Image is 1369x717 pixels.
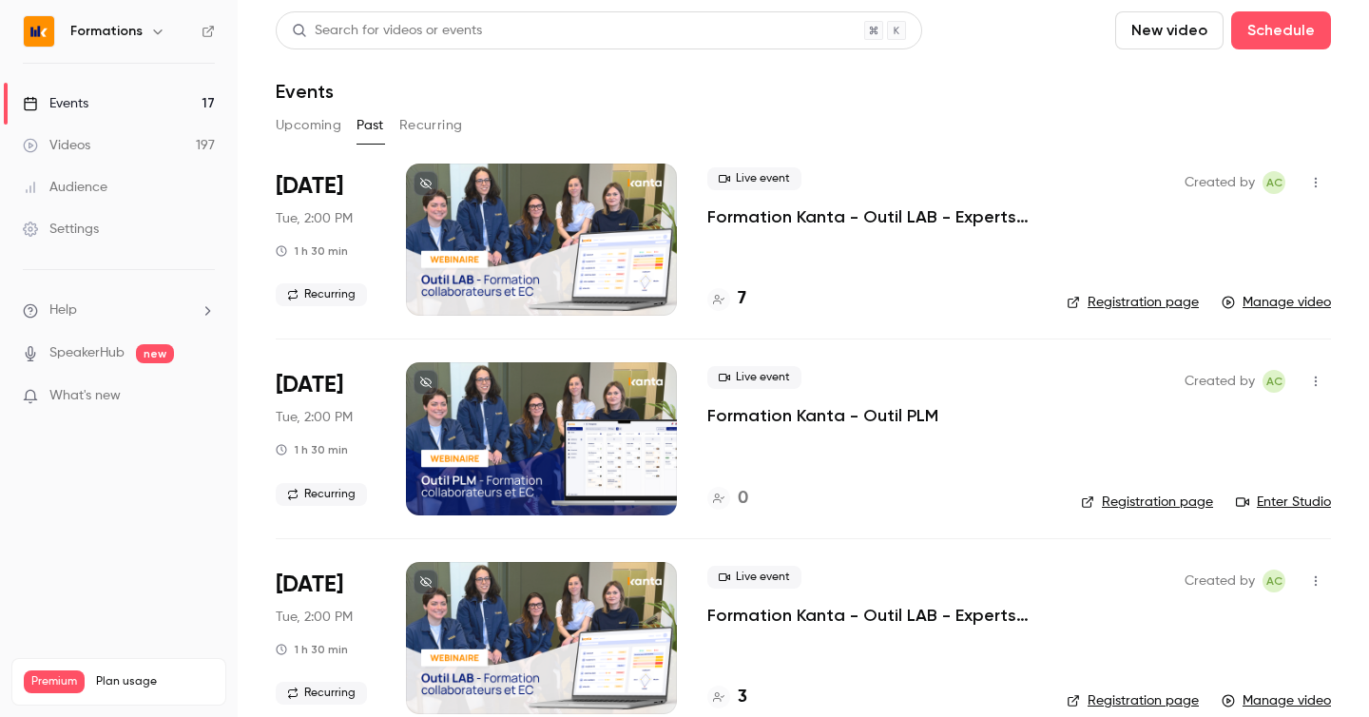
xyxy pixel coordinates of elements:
span: Tue, 2:00 PM [276,608,353,627]
span: Tue, 2:00 PM [276,408,353,427]
span: Created by [1185,171,1255,194]
a: Registration page [1081,493,1213,512]
li: help-dropdown-opener [23,300,215,320]
div: Audience [23,178,107,197]
span: Anaïs Cachelou [1263,370,1285,393]
span: AC [1266,171,1282,194]
span: Plan usage [96,674,214,689]
a: Formation Kanta - Outil PLM [707,404,938,427]
span: Recurring [276,483,367,506]
div: Aug 19 Tue, 2:00 PM (Europe/Paris) [276,164,376,316]
button: Recurring [399,110,463,141]
div: Search for videos or events [292,21,482,41]
div: 1 h 30 min [276,442,348,457]
div: 1 h 30 min [276,243,348,259]
a: Registration page [1067,293,1199,312]
span: Created by [1185,570,1255,592]
span: [DATE] [276,171,343,202]
h4: 3 [738,685,747,710]
span: AC [1266,370,1282,393]
iframe: Noticeable Trigger [192,388,215,405]
a: SpeakerHub [49,343,125,363]
button: Upcoming [276,110,341,141]
span: Live event [707,366,801,389]
a: Formation Kanta - Outil LAB - Experts-comptables et collaborateurs [707,604,1036,627]
span: Recurring [276,682,367,705]
span: Recurring [276,283,367,306]
div: Events [23,94,88,113]
button: New video [1115,11,1224,49]
div: Settings [23,220,99,239]
span: Created by [1185,370,1255,393]
a: 3 [707,685,747,710]
h4: 0 [738,486,748,512]
button: Past [357,110,384,141]
div: 1 h 30 min [276,642,348,657]
div: Aug 19 Tue, 2:00 PM (Europe/Paris) [276,362,376,514]
span: Help [49,300,77,320]
a: Enter Studio [1236,493,1331,512]
a: Manage video [1222,293,1331,312]
a: Formation Kanta - Outil LAB - Experts-comptables et collaborateurs [707,205,1036,228]
span: What's new [49,386,121,406]
h4: 7 [738,286,746,312]
span: Premium [24,670,85,693]
div: Aug 12 Tue, 2:00 PM (Europe/Paris) [276,562,376,714]
a: Registration page [1067,691,1199,710]
div: Videos [23,136,90,155]
span: Live event [707,566,801,589]
img: Formations [24,16,54,47]
span: Tue, 2:00 PM [276,209,353,228]
span: AC [1266,570,1282,592]
span: Live event [707,167,801,190]
span: new [136,344,174,363]
span: [DATE] [276,370,343,400]
a: 7 [707,286,746,312]
h1: Events [276,80,334,103]
span: Anaïs Cachelou [1263,570,1285,592]
a: 0 [707,486,748,512]
a: Manage video [1222,691,1331,710]
span: [DATE] [276,570,343,600]
button: Schedule [1231,11,1331,49]
span: Anaïs Cachelou [1263,171,1285,194]
h6: Formations [70,22,143,41]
